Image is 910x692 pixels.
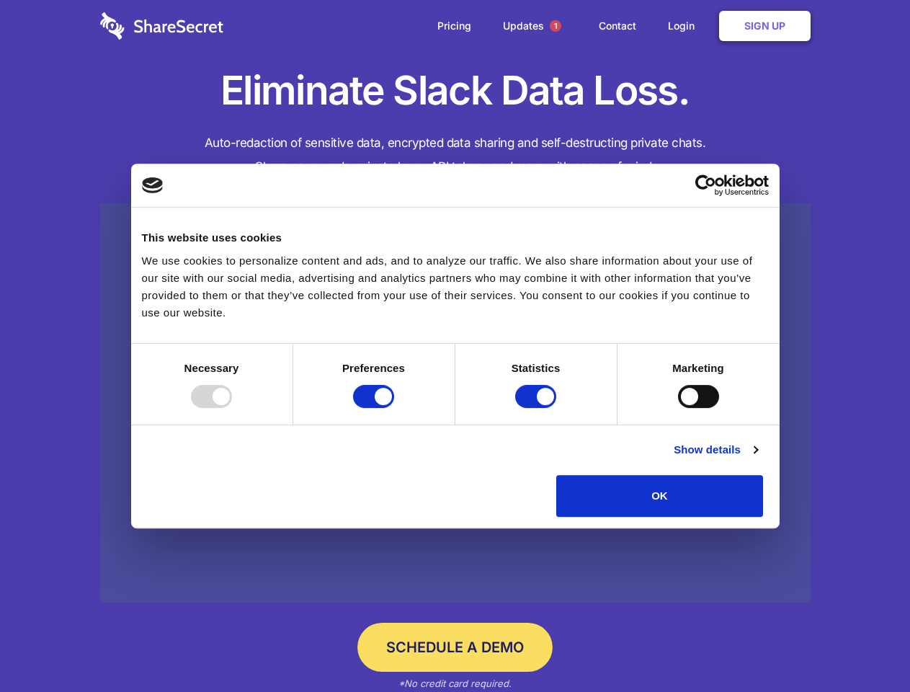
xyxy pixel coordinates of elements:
strong: Statistics [512,362,561,374]
a: Pricing [423,4,486,48]
img: logo-wordmark-white-trans-d4663122ce5f474addd5e946df7df03e33cb6a1c49d2221995e7729f52c070b2.svg [100,12,223,40]
div: This website uses cookies [142,229,769,247]
span: 1 [550,20,561,32]
h1: Eliminate Slack Data Loss. [100,65,811,117]
strong: Necessary [184,362,239,374]
div: We use cookies to personalize content and ads, and to analyze our traffic. We also share informat... [142,252,769,321]
button: OK [556,475,763,517]
a: Schedule a Demo [357,623,553,672]
img: logo [142,177,164,193]
a: Show details [674,441,757,458]
a: Wistia video thumbnail [100,203,811,603]
h4: Auto-redaction of sensitive data, encrypted data sharing and self-destructing private chats. Shar... [100,131,811,179]
a: Sign Up [719,11,811,41]
strong: Marketing [672,362,724,374]
strong: Preferences [342,362,405,374]
a: Contact [584,4,651,48]
a: Usercentrics Cookiebot - opens in a new window [643,174,769,196]
em: *No credit card required. [398,678,512,689]
a: Login [653,4,716,48]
